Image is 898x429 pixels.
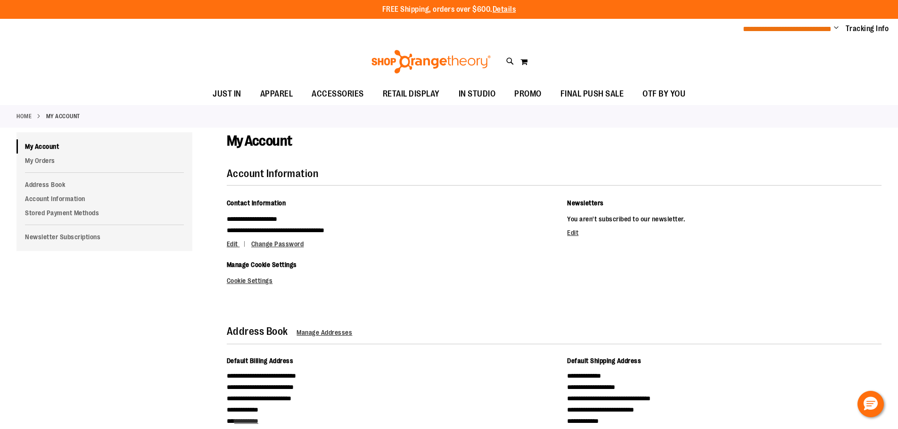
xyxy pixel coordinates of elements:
[227,277,273,284] a: Cookie Settings
[312,83,364,105] span: ACCESSORIES
[505,83,551,105] a: PROMO
[302,83,373,105] a: ACCESSORIES
[16,139,192,154] a: My Account
[560,83,624,105] span: FINAL PUSH SALE
[16,192,192,206] a: Account Information
[514,83,542,105] span: PROMO
[834,24,839,33] button: Account menu
[203,83,251,105] a: JUST IN
[46,112,80,121] strong: My Account
[16,154,192,168] a: My Orders
[449,83,505,105] a: IN STUDIO
[251,240,304,248] a: Change Password
[16,112,32,121] a: Home
[227,325,288,337] strong: Address Book
[370,50,492,73] img: Shop Orangetheory
[567,213,882,225] p: You aren't subscribed to our newsletter.
[567,199,604,207] span: Newsletters
[846,24,889,34] a: Tracking Info
[260,83,293,105] span: APPAREL
[373,83,449,105] a: RETAIL DISPLAY
[383,83,440,105] span: RETAIL DISPLAY
[382,4,516,15] p: FREE Shipping, orders over $600.
[459,83,496,105] span: IN STUDIO
[16,178,192,192] a: Address Book
[643,83,685,105] span: OTF BY YOU
[567,229,578,236] a: Edit
[213,83,241,105] span: JUST IN
[857,391,884,417] button: Hello, have a question? Let’s chat.
[16,230,192,244] a: Newsletter Subscriptions
[633,83,695,105] a: OTF BY YOU
[227,168,319,179] strong: Account Information
[251,83,303,105] a: APPAREL
[227,133,292,149] span: My Account
[297,329,352,336] a: Manage Addresses
[227,199,286,207] span: Contact Information
[227,261,297,268] span: Manage Cookie Settings
[567,357,641,364] span: Default Shipping Address
[493,5,516,14] a: Details
[551,83,634,105] a: FINAL PUSH SALE
[16,206,192,220] a: Stored Payment Methods
[227,357,294,364] span: Default Billing Address
[227,240,250,248] a: Edit
[227,240,238,248] span: Edit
